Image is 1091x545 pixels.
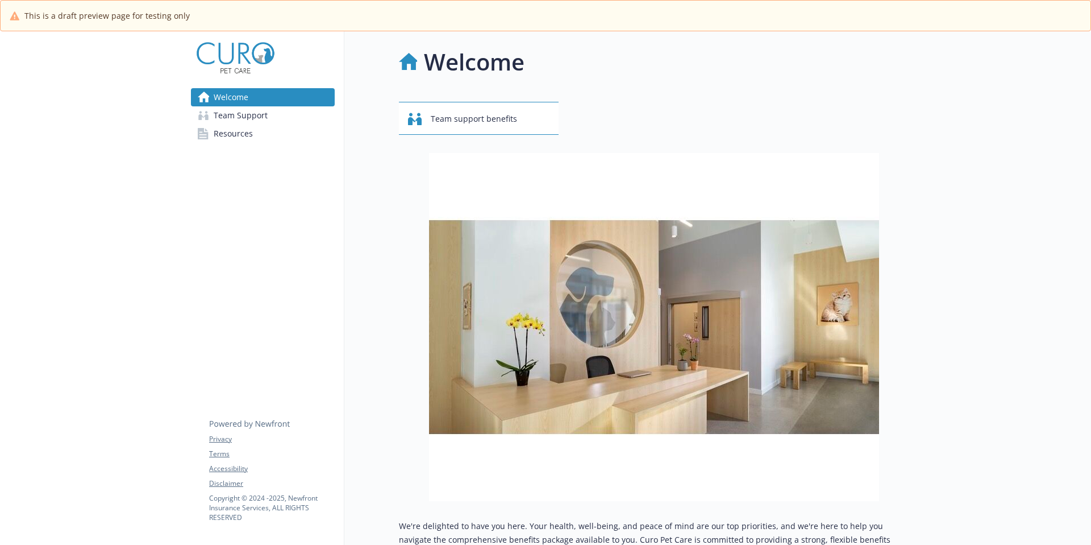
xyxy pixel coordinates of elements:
[214,125,253,143] span: Resources
[209,449,334,459] a: Terms
[209,464,334,474] a: Accessibility
[431,108,517,130] span: Team support benefits
[191,125,335,143] a: Resources
[209,493,334,522] p: Copyright © 2024 - 2025 , Newfront Insurance Services, ALL RIGHTS RESERVED
[424,45,524,79] h1: Welcome
[191,88,335,106] a: Welcome
[24,10,190,22] span: This is a draft preview page for testing only
[191,106,335,125] a: Team Support
[209,434,334,444] a: Privacy
[214,88,248,106] span: Welcome
[429,153,879,501] img: overview page banner
[209,478,334,489] a: Disclaimer
[214,106,268,125] span: Team Support
[399,102,559,135] button: Team support benefits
